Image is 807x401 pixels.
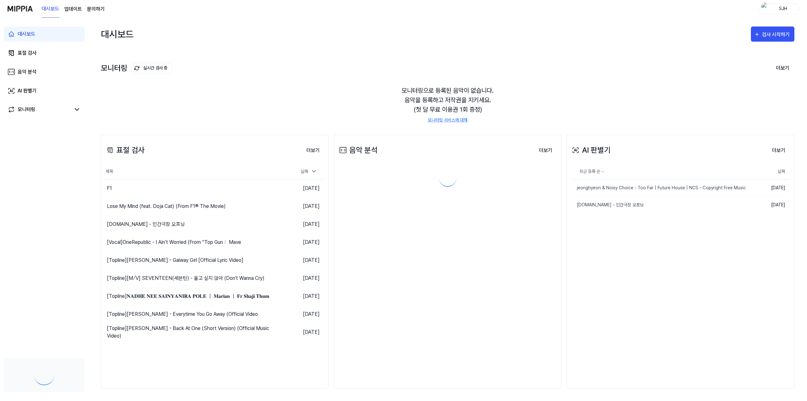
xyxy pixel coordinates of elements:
div: AI 판별기 [571,144,611,156]
div: SJH [771,5,795,12]
div: 표절 검사 [105,144,145,156]
a: 표절 검사 [4,45,84,61]
button: 실시간 검사 중 [131,63,173,74]
div: F1 [107,185,112,192]
a: 모니터링 서비스에 대해 [428,117,467,123]
div: 날짜 [298,166,320,177]
div: [DOMAIN_NAME] - 인간극장 오프닝 [107,221,185,228]
div: Lose My Mind (feat. Doja Cat) (From F1® The Movie) [107,203,226,210]
div: 모니터링 [18,106,35,113]
div: [DOMAIN_NAME] - 인간극장 오프닝 [571,202,644,208]
a: jeonghyeon & Noisy Choice - Too Far | Future House | NCS - Copyright Free Music [571,180,754,196]
a: 모니터링 [8,106,71,113]
th: 제목 [105,164,270,179]
button: 더보기 [771,62,794,75]
img: monitoring Icon [134,66,139,71]
a: 음악 분석 [4,64,84,80]
td: [DATE] [270,305,325,323]
td: [DATE] [270,251,325,269]
a: 대시보드 [42,0,59,18]
div: [Topline] [PERSON_NAME] - Everytime You Go Away (Official Video [107,310,258,318]
a: 대시보드 [4,27,84,42]
div: 검사 시작하기 [762,31,791,39]
a: [DOMAIN_NAME] - 인간극장 오프닝 [571,197,754,213]
div: 표절 검사 [18,49,37,57]
td: [DATE] [270,269,325,287]
a: 문의하기 [87,5,105,13]
div: 대시보드 [101,24,134,44]
div: [Topline] 𝐍𝐀𝐃𝐇𝐄 𝐍𝐄𝐄 𝐒𝐀𝐈𝐍𝐘𝐀𝐍𝐈𝐑𝐀 𝐏𝐎𝐋𝐄 ｜ 𝐌𝐚𝐫𝐢𝐚𝐧 ｜ 𝐅𝐫 𝐒𝐡𝐚𝐣𝐢 𝐓𝐡𝐮𝐦 [107,292,269,300]
a: 업데이트 [64,5,82,13]
div: [Topline] [M⧸V] SEVENTEEN(세븐틴) - 울고 싶지 않아 (Don't Wanna Cry) [107,274,264,282]
div: [Vocal] OneRepublic - I Ain’t Worried (From “Top Gun： Mave [107,239,241,246]
button: 더보기 [534,144,557,157]
button: 검사 시작하기 [751,27,794,42]
button: profileSJH [759,3,799,14]
div: 모니터링 [101,63,173,74]
button: 더보기 [767,144,790,157]
td: [DATE] [270,215,325,233]
td: [DATE] [270,179,325,197]
div: 대시보드 [18,30,35,38]
td: [DATE] [270,197,325,215]
td: [DATE] [270,287,325,305]
div: [Topline] [PERSON_NAME] - Back At One (Short Version) (Official Music Video) [107,325,270,340]
td: [DATE] [270,323,325,341]
div: jeonghyeon & Noisy Choice - Too Far | Future House | NCS - Copyright Free Music [571,185,746,191]
button: 더보기 [301,144,325,157]
td: [DATE] [754,196,790,213]
div: 모니터링으로 등록된 음악이 없습니다. 음악을 등록하고 저작권을 지키세요. (첫 달 무료 이용권 1회 증정) [101,78,794,131]
a: AI 판별기 [4,83,84,98]
th: 날짜 [754,164,790,179]
div: 음악 분석 [18,68,37,76]
div: [Topline] [PERSON_NAME] - Galway Girl [Official Lyric Video] [107,257,243,264]
div: AI 판별기 [18,87,37,95]
td: [DATE] [754,179,790,196]
td: [DATE] [270,233,325,251]
div: 음악 분석 [338,144,378,156]
img: profile [761,3,769,15]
